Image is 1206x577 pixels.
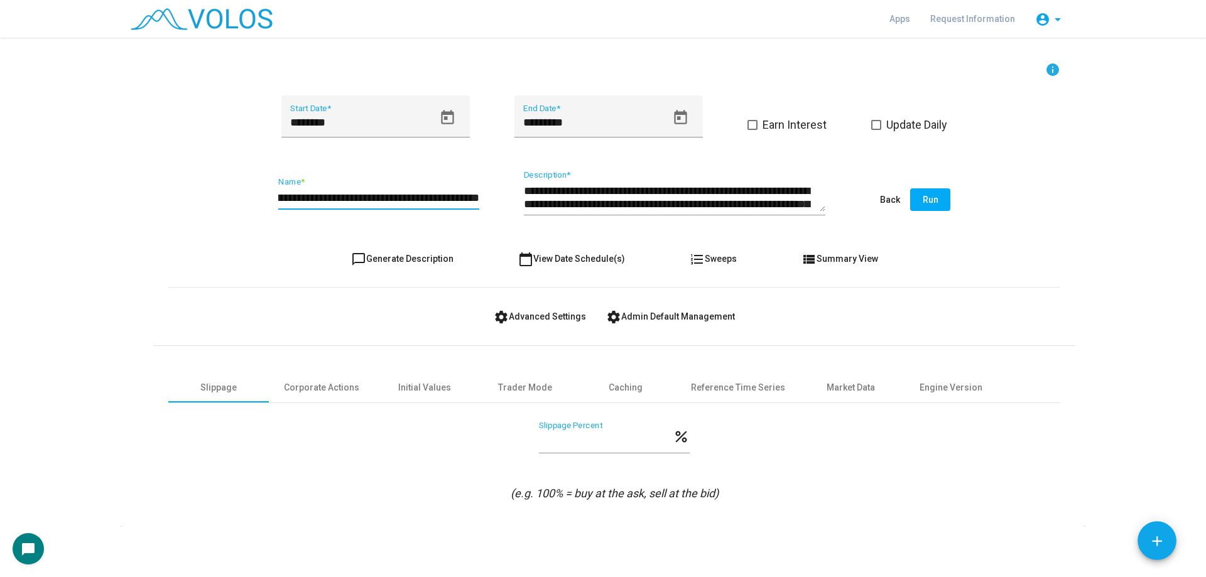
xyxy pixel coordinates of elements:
span: Request Information [930,14,1015,24]
span: Sweeps [690,254,737,264]
mat-icon: settings [606,310,621,325]
span: Run [923,195,938,205]
span: Apps [889,14,910,24]
mat-icon: percent [673,428,690,443]
button: Summary View [791,247,888,270]
div: Slippage [200,381,237,394]
span: Advanced Settings [494,311,586,321]
button: Admin Default Management [596,305,745,328]
div: Trader Mode [498,381,552,394]
mat-icon: arrow_drop_down [1050,12,1065,27]
button: Advanced Settings [484,305,596,328]
div: Reference Time Series [691,381,785,394]
mat-icon: settings [494,310,509,325]
div: Engine Version [920,381,982,394]
span: Summary View [801,254,878,264]
mat-icon: account_circle [1035,12,1050,27]
mat-icon: format_list_numbered [690,252,705,267]
a: Apps [879,8,920,30]
mat-icon: add [1149,533,1165,549]
mat-icon: chat_bubble_outline [351,252,366,267]
button: Add icon [1138,521,1176,560]
a: Request Information [920,8,1025,30]
i: (e.g. 100% = buy at the ask, sell at the bid) [511,487,719,500]
span: Back [880,195,900,205]
button: Sweeps [680,247,747,270]
mat-icon: calendar_today [518,252,533,267]
span: Generate Description [351,254,454,264]
mat-icon: chat_bubble [21,542,36,557]
button: Run [910,188,950,211]
mat-icon: info [1045,62,1060,77]
span: Update Daily [886,117,947,132]
button: Generate Description [341,247,464,270]
button: Back [870,188,910,211]
div: Corporate Actions [284,381,359,394]
span: Earn Interest [763,117,827,132]
button: Open calendar [433,104,462,132]
mat-icon: view_list [801,252,817,267]
div: Market Data [827,381,875,394]
button: View Date Schedule(s) [508,247,635,270]
div: Caching [609,381,643,394]
span: View Date Schedule(s) [518,254,625,264]
div: Initial Values [398,381,451,394]
button: Open calendar [666,104,695,132]
span: Admin Default Management [606,311,735,321]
